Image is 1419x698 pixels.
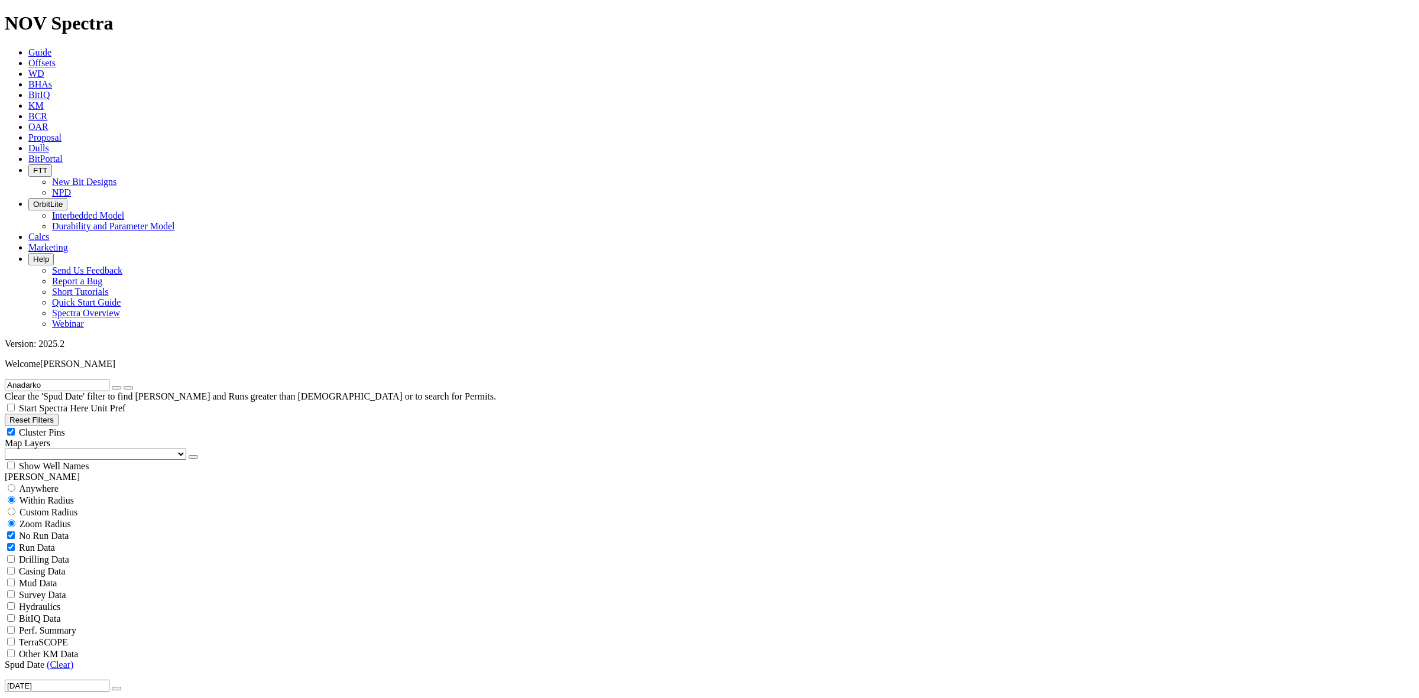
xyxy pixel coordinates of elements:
[28,154,63,164] a: BitPortal
[47,660,73,670] a: (Clear)
[5,648,1414,660] filter-controls-checkbox: TerraSCOPE Data
[28,69,44,79] a: WD
[19,637,68,647] span: TerraSCOPE
[19,566,66,576] span: Casing Data
[28,122,48,132] a: OAR
[20,507,77,517] span: Custom Radius
[28,253,54,265] button: Help
[28,164,52,177] button: FTT
[19,461,89,471] span: Show Well Names
[5,391,496,401] span: Clear the 'Spud Date' filter to find [PERSON_NAME] and Runs greater than [DEMOGRAPHIC_DATA] or to...
[19,578,57,588] span: Mud Data
[28,132,61,142] a: Proposal
[52,177,116,187] a: New Bit Designs
[19,427,65,437] span: Cluster Pins
[20,519,71,529] span: Zoom Radius
[28,100,44,111] a: KM
[5,624,1414,636] filter-controls-checkbox: Performance Summary
[28,47,51,57] a: Guide
[28,242,68,252] a: Marketing
[5,414,59,426] button: Reset Filters
[5,339,1414,349] div: Version: 2025.2
[52,221,175,231] a: Durability and Parameter Model
[7,404,15,411] input: Start Spectra Here
[28,58,56,68] a: Offsets
[52,287,109,297] a: Short Tutorials
[52,265,122,275] a: Send Us Feedback
[52,319,84,329] a: Webinar
[28,232,50,242] a: Calcs
[33,255,49,264] span: Help
[19,613,61,624] span: BitIQ Data
[28,143,49,153] a: Dulls
[19,483,59,494] span: Anywhere
[19,403,88,413] span: Start Spectra Here
[19,649,78,659] span: Other KM Data
[5,438,50,448] span: Map Layers
[40,359,115,369] span: [PERSON_NAME]
[19,554,69,564] span: Drilling Data
[28,79,52,89] a: BHAs
[52,297,121,307] a: Quick Start Guide
[5,359,1414,369] p: Welcome
[5,660,44,670] span: Spud Date
[5,379,109,391] input: Search
[5,680,109,692] input: After
[19,625,76,635] span: Perf. Summary
[52,276,102,286] a: Report a Bug
[52,187,71,197] a: NPD
[90,403,125,413] span: Unit Pref
[5,636,1414,648] filter-controls-checkbox: TerraSCOPE Data
[28,111,47,121] a: BCR
[19,590,66,600] span: Survey Data
[19,543,55,553] span: Run Data
[33,200,63,209] span: OrbitLite
[52,308,120,318] a: Spectra Overview
[28,90,50,100] a: BitIQ
[5,600,1414,612] filter-controls-checkbox: Hydraulics Analysis
[19,531,69,541] span: No Run Data
[5,12,1414,34] h1: NOV Spectra
[52,210,124,220] a: Interbedded Model
[33,166,47,175] span: FTT
[28,198,67,210] button: OrbitLite
[20,495,74,505] span: Within Radius
[19,602,60,612] span: Hydraulics
[5,472,1414,482] div: [PERSON_NAME]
